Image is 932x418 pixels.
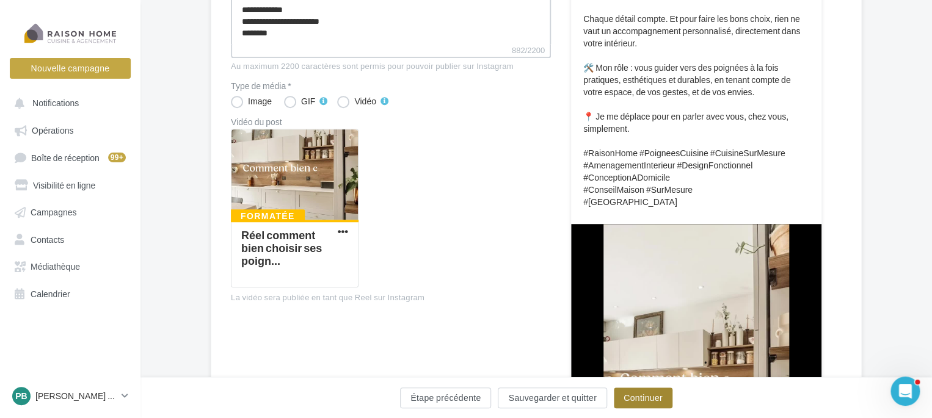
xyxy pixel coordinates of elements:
span: Notifications [32,98,79,108]
div: Vidéo [354,97,376,106]
p: [PERSON_NAME] BASIN [35,390,117,402]
span: Boîte de réception [31,152,100,162]
a: Boîte de réception99+ [7,146,133,168]
span: Calendrier [31,288,70,298]
a: Opérations [7,118,133,140]
label: 882/2200 [231,44,551,58]
div: Formatée [231,209,305,223]
span: PB [15,390,27,402]
button: Notifications [7,92,128,114]
div: La vidéo sera publiée en tant que Reel sur Instagram [231,292,551,303]
label: Type de média * [231,82,551,90]
button: Sauvegarder et quitter [498,387,606,408]
div: Image [248,97,272,106]
button: Étape précédente [400,387,491,408]
div: 99+ [108,153,126,162]
button: Continuer [614,387,672,408]
button: Nouvelle campagne [10,58,131,79]
a: PB [PERSON_NAME] BASIN [10,384,131,408]
div: Réel comment bien choisir ses poign... [241,228,322,267]
iframe: Intercom live chat [890,377,920,406]
span: Visibilité en ligne [33,179,95,190]
span: Médiathèque [31,261,80,272]
a: Contacts [7,228,133,250]
a: Calendrier [7,282,133,304]
span: Campagnes [31,207,77,217]
a: Visibilité en ligne [7,173,133,195]
div: Vidéo du post [231,118,551,126]
span: Opérations [32,125,73,135]
div: GIF [301,97,315,106]
a: Médiathèque [7,254,133,276]
a: Campagnes [7,200,133,222]
div: Au maximum 2200 caractères sont permis pour pouvoir publier sur Instagram [231,61,551,72]
span: Contacts [31,234,64,244]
